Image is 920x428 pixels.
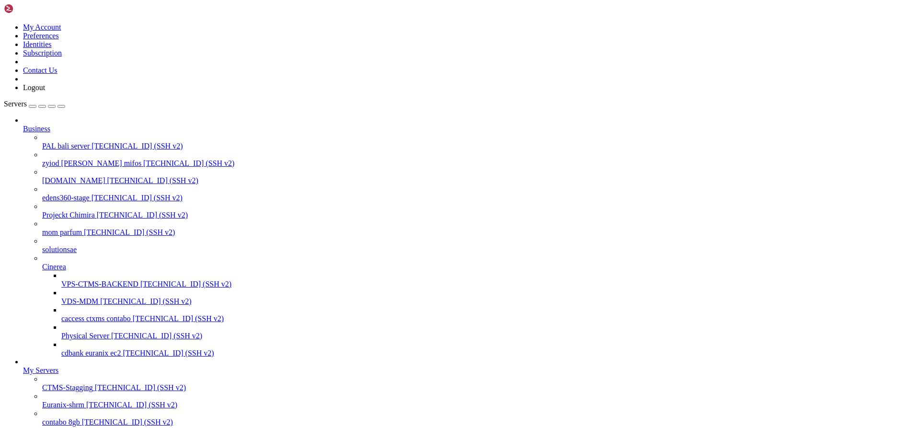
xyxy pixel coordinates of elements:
[123,349,214,357] span: [TECHNICAL_ID] (SSH v2)
[42,263,66,271] span: Cinerea
[42,263,916,271] a: Cinerea
[23,49,62,57] a: Subscription
[42,202,916,220] li: Projeckt Chimira [TECHNICAL_ID] (SSH v2)
[42,383,916,392] a: CTMS-Stagging [TECHNICAL_ID] (SSH v2)
[42,401,916,409] a: Euranix-shrm [TECHNICAL_ID] (SSH v2)
[111,332,202,340] span: [TECHNICAL_ID] (SSH v2)
[42,245,916,254] a: solutionsae
[140,280,231,288] span: [TECHNICAL_ID] (SSH v2)
[61,280,138,288] span: VPS-CTMS-BACKEND
[42,409,916,427] li: contabo 8gb [TECHNICAL_ID] (SSH v2)
[61,297,916,306] a: VDS-MDM [TECHNICAL_ID] (SSH v2)
[42,168,916,185] li: [DOMAIN_NAME] [TECHNICAL_ID] (SSH v2)
[23,23,61,31] a: My Account
[95,383,186,392] span: [TECHNICAL_ID] (SSH v2)
[23,366,916,375] a: My Servers
[42,418,80,426] span: contabo 8gb
[42,194,90,202] span: edens360-stage
[42,401,84,409] span: Euranix-shrm
[42,142,90,150] span: PAL bali server
[92,142,183,150] span: [TECHNICAL_ID] (SSH v2)
[42,228,916,237] a: mom parfum [TECHNICAL_ID] (SSH v2)
[61,271,916,289] li: VPS-CTMS-BACKEND [TECHNICAL_ID] (SSH v2)
[42,211,95,219] span: Projeckt Chimira
[23,40,52,48] a: Identities
[4,4,59,13] img: Shellngn
[42,150,916,168] li: zyiod [PERSON_NAME] mifos [TECHNICAL_ID] (SSH v2)
[61,314,131,323] span: caccess ctxms contabo
[133,314,224,323] span: [TECHNICAL_ID] (SSH v2)
[42,194,916,202] a: edens360-stage [TECHNICAL_ID] (SSH v2)
[61,297,98,305] span: VDS-MDM
[42,418,916,427] a: contabo 8gb [TECHNICAL_ID] (SSH v2)
[92,194,183,202] span: [TECHNICAL_ID] (SSH v2)
[23,66,57,74] a: Contact Us
[23,125,916,133] a: Business
[42,375,916,392] li: CTMS-Stagging [TECHNICAL_ID] (SSH v2)
[42,383,93,392] span: CTMS-Stagging
[61,280,916,289] a: VPS-CTMS-BACKEND [TECHNICAL_ID] (SSH v2)
[61,332,109,340] span: Physical Server
[23,116,916,358] li: Business
[107,176,198,185] span: [TECHNICAL_ID] (SSH v2)
[42,176,916,185] a: [DOMAIN_NAME] [TECHNICAL_ID] (SSH v2)
[42,392,916,409] li: Euranix-shrm [TECHNICAL_ID] (SSH v2)
[100,297,191,305] span: [TECHNICAL_ID] (SSH v2)
[82,418,173,426] span: [TECHNICAL_ID] (SSH v2)
[61,349,121,357] span: cdbank euranix ec2
[61,332,916,340] a: Physical Server [TECHNICAL_ID] (SSH v2)
[61,340,916,358] li: cdbank euranix ec2 [TECHNICAL_ID] (SSH v2)
[42,245,77,254] span: solutionsae
[23,366,58,374] span: My Servers
[61,323,916,340] li: Physical Server [TECHNICAL_ID] (SSH v2)
[86,401,177,409] span: [TECHNICAL_ID] (SSH v2)
[42,211,916,220] a: Projeckt Chimira [TECHNICAL_ID] (SSH v2)
[42,254,916,358] li: Cinerea
[143,159,234,167] span: [TECHNICAL_ID] (SSH v2)
[42,133,916,150] li: PAL bali server [TECHNICAL_ID] (SSH v2)
[42,228,82,236] span: mom parfum
[97,211,188,219] span: [TECHNICAL_ID] (SSH v2)
[4,100,65,108] a: Servers
[4,100,27,108] span: Servers
[84,228,175,236] span: [TECHNICAL_ID] (SSH v2)
[23,32,59,40] a: Preferences
[61,314,916,323] a: caccess ctxms contabo [TECHNICAL_ID] (SSH v2)
[23,83,45,92] a: Logout
[42,159,141,167] span: zyiod [PERSON_NAME] mifos
[23,125,50,133] span: Business
[42,142,916,150] a: PAL bali server [TECHNICAL_ID] (SSH v2)
[42,185,916,202] li: edens360-stage [TECHNICAL_ID] (SSH v2)
[42,159,916,168] a: zyiod [PERSON_NAME] mifos [TECHNICAL_ID] (SSH v2)
[61,289,916,306] li: VDS-MDM [TECHNICAL_ID] (SSH v2)
[61,306,916,323] li: caccess ctxms contabo [TECHNICAL_ID] (SSH v2)
[61,349,916,358] a: cdbank euranix ec2 [TECHNICAL_ID] (SSH v2)
[42,176,105,185] span: [DOMAIN_NAME]
[42,220,916,237] li: mom parfum [TECHNICAL_ID] (SSH v2)
[42,237,916,254] li: solutionsae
